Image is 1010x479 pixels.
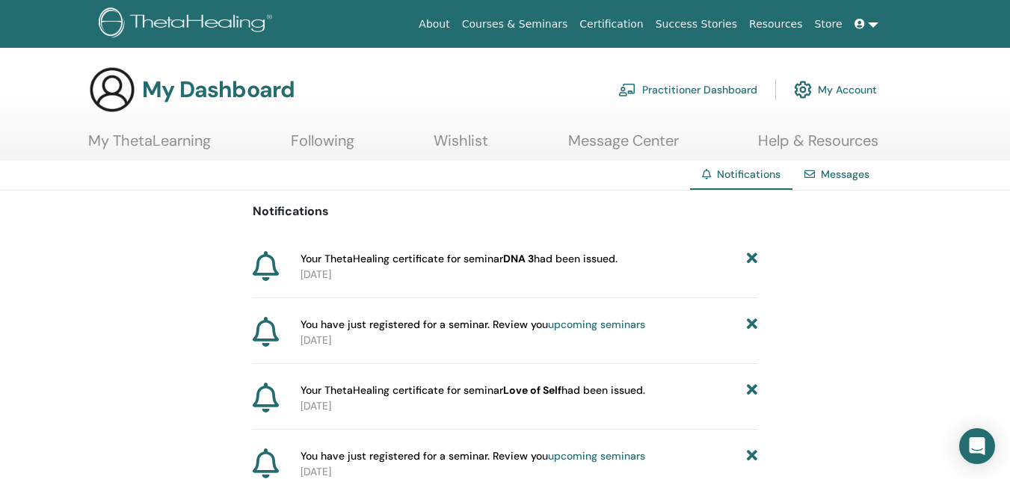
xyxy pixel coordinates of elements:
[568,132,679,161] a: Message Center
[548,449,645,463] a: upcoming seminars
[503,383,561,397] b: Love of Self
[253,203,758,220] p: Notifications
[573,10,649,38] a: Certification
[99,7,277,41] img: logo.png
[301,267,757,282] p: [DATE]
[291,132,354,161] a: Following
[743,10,809,38] a: Resources
[821,167,869,181] a: Messages
[618,83,636,96] img: chalkboard-teacher.svg
[301,333,757,348] p: [DATE]
[301,448,645,464] span: You have just registered for a seminar. Review you
[758,132,878,161] a: Help & Resources
[456,10,574,38] a: Courses & Seminars
[794,77,812,102] img: cog.svg
[503,252,534,265] b: DNA 3
[434,132,488,161] a: Wishlist
[301,317,645,333] span: You have just registered for a seminar. Review you
[548,318,645,331] a: upcoming seminars
[88,132,211,161] a: My ThetaLearning
[301,251,618,267] span: Your ThetaHealing certificate for seminar had been issued.
[959,428,995,464] div: Open Intercom Messenger
[717,167,780,181] span: Notifications
[809,10,849,38] a: Store
[142,76,295,103] h3: My Dashboard
[618,73,757,106] a: Practitioner Dashboard
[88,66,136,114] img: generic-user-icon.jpg
[301,398,757,414] p: [DATE]
[650,10,743,38] a: Success Stories
[794,73,877,106] a: My Account
[301,383,645,398] span: Your ThetaHealing certificate for seminar had been issued.
[413,10,455,38] a: About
